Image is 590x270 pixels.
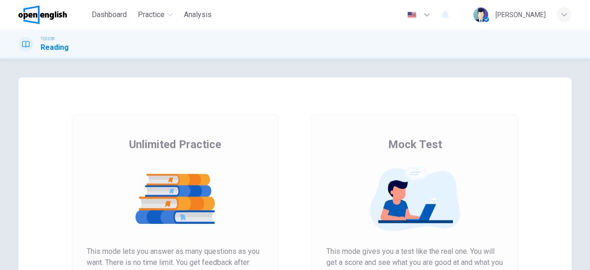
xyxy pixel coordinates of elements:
span: TOEIC® [41,36,54,42]
button: Practice [134,6,177,23]
h1: Reading [41,42,69,53]
div: [PERSON_NAME] [496,9,546,20]
span: Unlimited Practice [129,137,221,152]
img: OpenEnglish logo [18,6,67,24]
span: Analysis [184,9,212,20]
a: OpenEnglish logo [18,6,88,24]
img: en [406,12,418,18]
span: Dashboard [92,9,127,20]
span: Mock Test [388,137,442,152]
span: Practice [138,9,165,20]
button: Dashboard [88,6,130,23]
button: Analysis [180,6,215,23]
img: Profile picture [473,7,488,22]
